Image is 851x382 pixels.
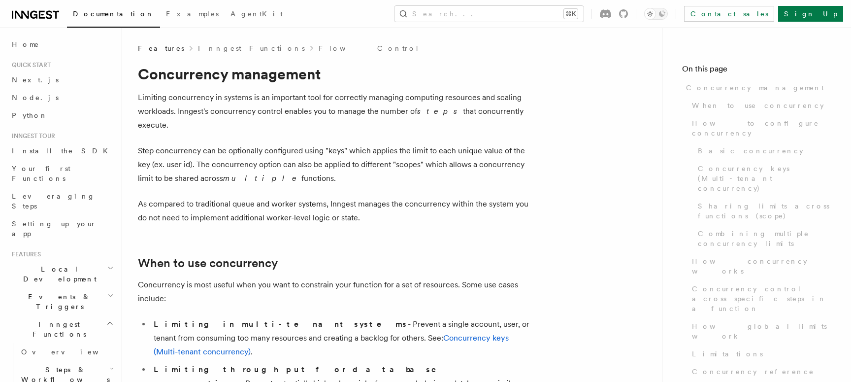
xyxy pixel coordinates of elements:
button: Search...⌘K [394,6,584,22]
a: Documentation [67,3,160,28]
a: Sign Up [778,6,843,22]
span: Events & Triggers [8,292,107,312]
span: How concurrency works [692,256,831,276]
span: Setting up your app [12,220,97,238]
a: Setting up your app [8,215,116,243]
a: How concurrency works [688,252,831,280]
a: Next.js [8,71,116,89]
span: Inngest tour [8,132,55,140]
span: Documentation [73,10,154,18]
span: Quick start [8,61,51,69]
span: Concurrency management [686,83,824,93]
span: Local Development [8,264,107,284]
a: Node.js [8,89,116,106]
a: Inngest Functions [198,43,305,53]
a: How global limits work [688,317,831,345]
span: AgentKit [230,10,283,18]
a: Combining multiple concurrency limits [694,225,831,252]
span: When to use concurrency [692,101,824,110]
span: Sharing limits across functions (scope) [698,201,831,221]
p: As compared to traditional queue and worker systems, Inngest manages the concurrency within the s... [138,197,532,225]
span: Your first Functions [12,165,70,182]
a: Leveraging Steps [8,187,116,215]
a: Contact sales [684,6,774,22]
a: Basic concurrency [694,142,831,160]
span: Concurrency keys (Multi-tenant concurrency) [698,164,831,193]
a: Concurrency keys (Multi-tenant concurrency) [694,160,831,197]
span: Basic concurrency [698,146,803,156]
span: Limitations [692,349,763,359]
kbd: ⌘K [564,9,578,19]
button: Local Development [8,260,116,288]
a: Concurrency control across specific steps in a function [688,280,831,317]
span: Examples [166,10,219,18]
span: Features [138,43,184,53]
button: Events & Triggers [8,288,116,315]
a: Concurrency management [682,79,831,97]
a: Flow Control [319,43,420,53]
a: Examples [160,3,225,27]
li: - Prevent a single account, user, or tenant from consuming too many resources and creating a back... [151,317,532,359]
a: Install the SDK [8,142,116,160]
a: How to configure concurrency [688,114,831,142]
span: How global limits work [692,321,831,341]
span: Leveraging Steps [12,192,95,210]
a: AgentKit [225,3,289,27]
button: Toggle dark mode [644,8,668,20]
p: Limiting concurrency in systems is an important tool for correctly managing computing resources a... [138,91,532,132]
a: When to use concurrency [688,97,831,114]
a: Limitations [688,345,831,363]
p: Concurrency is most useful when you want to constrain your function for a set of resources. Some ... [138,278,532,306]
a: Sharing limits across functions (scope) [694,197,831,225]
span: Node.js [12,94,59,102]
span: Install the SDK [12,147,114,155]
button: Inngest Functions [8,315,116,343]
a: Concurrency reference [688,363,831,381]
strong: Limiting in multi-tenant systems [154,319,408,329]
span: Combining multiple concurrency limits [698,229,831,248]
span: Python [12,111,48,119]
span: Features [8,250,41,258]
a: Your first Functions [8,160,116,187]
a: When to use concurrency [138,256,278,270]
span: Inngest Functions [8,319,106,339]
span: Next.js [12,76,59,84]
span: How to configure concurrency [692,118,831,138]
a: Home [8,35,116,53]
span: Concurrency reference [692,367,814,377]
span: Home [12,39,39,49]
p: Step concurrency can be optionally configured using "keys" which applies the limit to each unique... [138,144,532,185]
h1: Concurrency management [138,65,532,83]
em: multiple [223,174,301,183]
a: Python [8,106,116,124]
h4: On this page [682,63,831,79]
a: Overview [17,343,116,361]
span: Concurrency control across specific steps in a function [692,284,831,313]
span: Overview [21,348,123,356]
em: steps [417,106,463,116]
